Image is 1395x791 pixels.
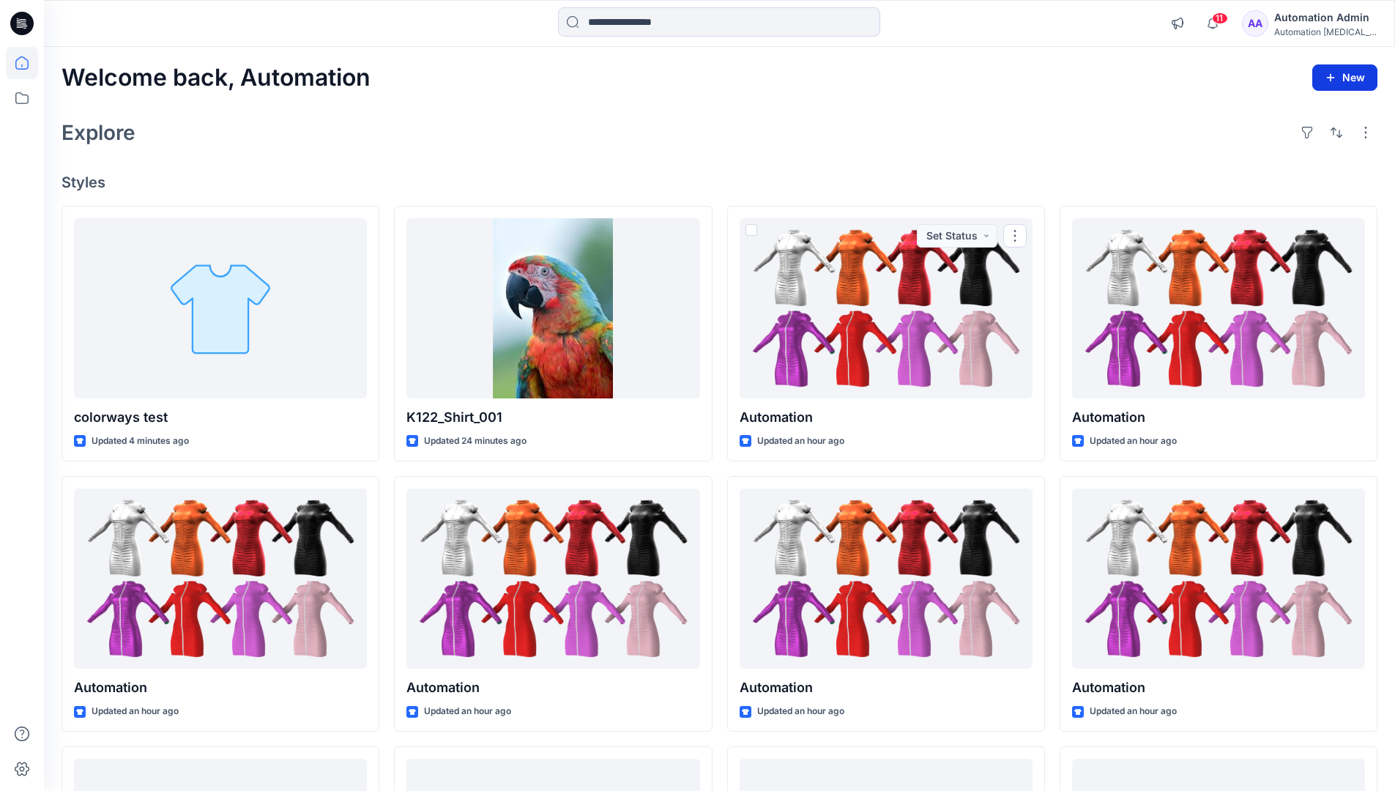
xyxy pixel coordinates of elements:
p: Updated 4 minutes ago [92,434,189,449]
a: Automation [406,489,699,669]
p: Automation [406,677,699,698]
p: Automation [1072,407,1365,428]
a: Automation [740,218,1033,399]
p: Automation [74,677,367,698]
p: Updated an hour ago [757,704,844,719]
div: Automation Admin [1274,9,1377,26]
p: Updated 24 minutes ago [424,434,527,449]
span: 11 [1212,12,1228,24]
div: Automation [MEDICAL_DATA]... [1274,26,1377,37]
h4: Styles [62,174,1377,191]
p: Automation [740,677,1033,698]
h2: Welcome back, Automation [62,64,371,92]
p: Updated an hour ago [1090,704,1177,719]
a: Automation [74,489,367,669]
a: Automation [1072,489,1365,669]
p: Automation [1072,677,1365,698]
p: Automation [740,407,1033,428]
a: Automation [1072,218,1365,399]
p: Updated an hour ago [424,704,511,719]
p: Updated an hour ago [757,434,844,449]
h2: Explore [62,121,135,144]
p: Updated an hour ago [92,704,179,719]
p: colorways test [74,407,367,428]
p: K122_Shirt_001 [406,407,699,428]
p: Updated an hour ago [1090,434,1177,449]
a: colorways test [74,218,367,399]
a: Automation [740,489,1033,669]
button: New [1312,64,1377,91]
a: K122_Shirt_001 [406,218,699,399]
div: AA [1242,10,1268,37]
